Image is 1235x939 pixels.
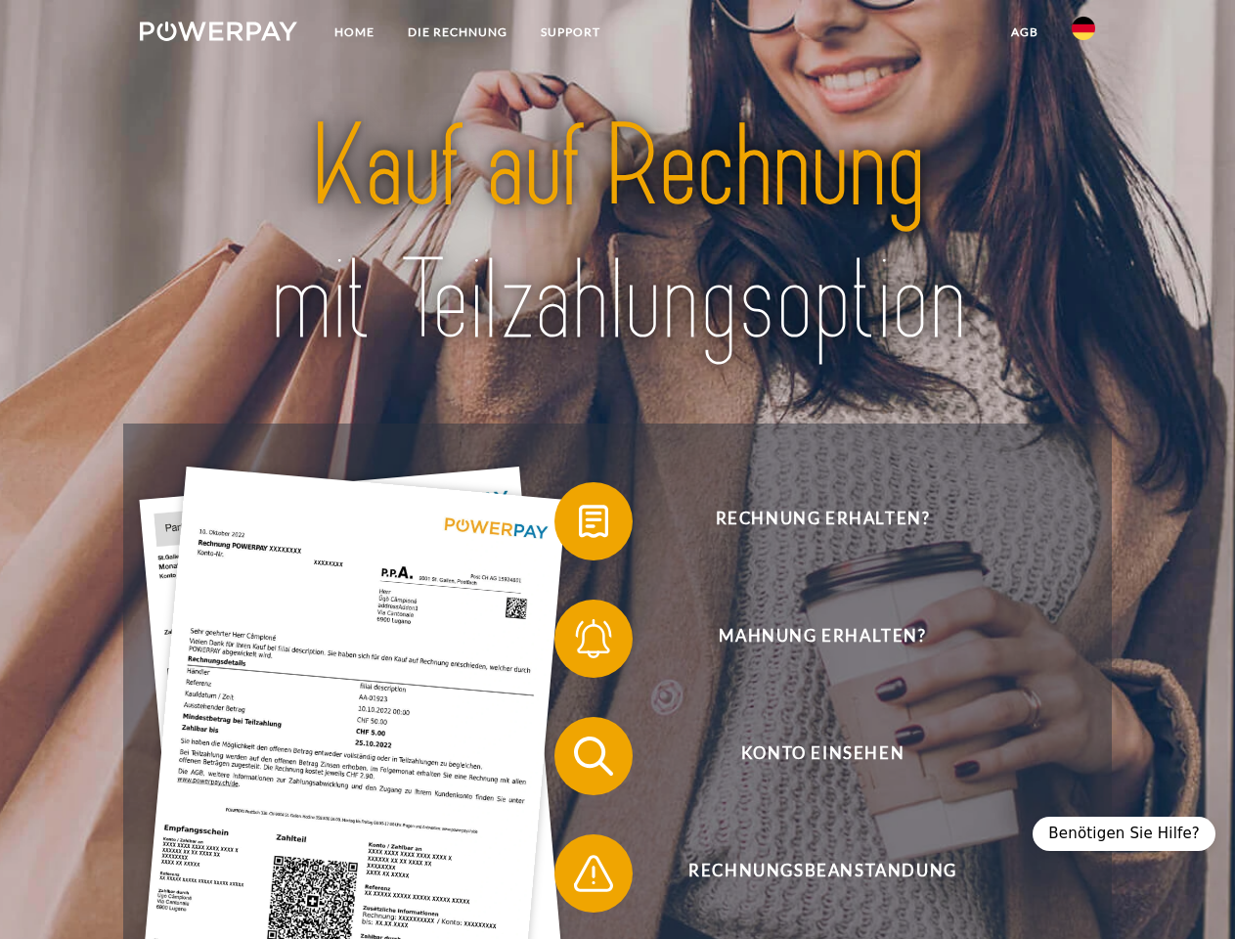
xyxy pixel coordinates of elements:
img: qb_search.svg [569,732,618,781]
img: qb_warning.svg [569,849,618,898]
img: de [1072,17,1095,40]
img: qb_bell.svg [569,614,618,663]
button: Rechnung erhalten? [554,482,1063,560]
button: Konto einsehen [554,717,1063,795]
a: agb [994,15,1055,50]
button: Rechnungsbeanstandung [554,834,1063,913]
span: Mahnung erhalten? [583,600,1062,678]
a: SUPPORT [524,15,617,50]
span: Rechnung erhalten? [583,482,1062,560]
img: logo-powerpay-white.svg [140,22,297,41]
div: Benötigen Sie Hilfe? [1033,817,1215,851]
span: Rechnungsbeanstandung [583,834,1062,913]
span: Konto einsehen [583,717,1062,795]
img: title-powerpay_de.svg [187,94,1048,375]
img: qb_bill.svg [569,497,618,546]
a: DIE RECHNUNG [391,15,524,50]
button: Mahnung erhalten? [554,600,1063,678]
a: Home [318,15,391,50]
